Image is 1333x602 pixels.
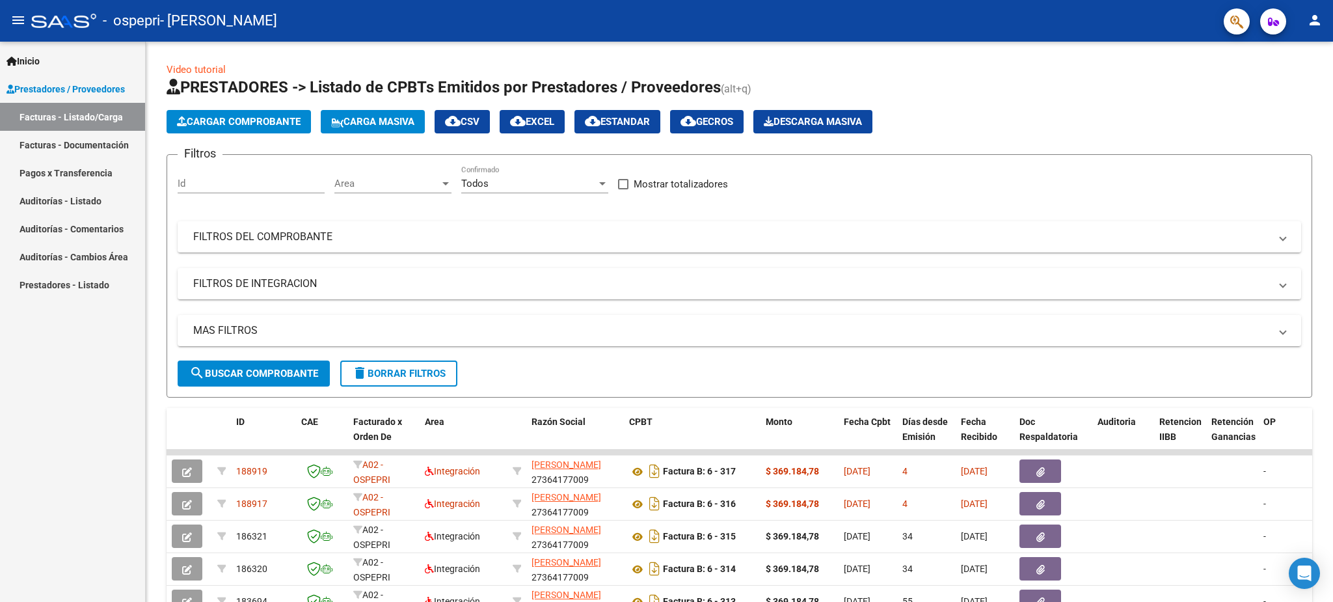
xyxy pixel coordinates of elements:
[1154,408,1206,465] datatable-header-cell: Retencion IIBB
[193,323,1270,338] mat-panel-title: MAS FILTROS
[178,268,1301,299] mat-expansion-panel-header: FILTROS DE INTEGRACION
[624,408,761,465] datatable-header-cell: CPBT
[178,315,1301,346] mat-expansion-panel-header: MAS FILTROS
[646,558,663,579] i: Descargar documento
[839,408,897,465] datatable-header-cell: Fecha Cpbt
[353,459,390,485] span: A02 - OSPEPRI
[321,110,425,133] button: Carga Masiva
[902,564,913,574] span: 34
[844,531,870,541] span: [DATE]
[956,408,1014,465] datatable-header-cell: Fecha Recibido
[526,408,624,465] datatable-header-cell: Razón Social
[1211,417,1256,442] span: Retención Ganancias
[766,417,792,427] span: Monto
[1206,408,1258,465] datatable-header-cell: Retención Ganancias
[670,110,744,133] button: Gecros
[532,490,619,517] div: 27364177009
[1263,564,1266,574] span: -
[178,361,330,387] button: Buscar Comprobante
[296,408,348,465] datatable-header-cell: CAE
[1019,417,1078,442] span: Doc Respaldatoria
[753,110,872,133] button: Descarga Masiva
[353,492,390,517] span: A02 - OSPEPRI
[1092,408,1154,465] datatable-header-cell: Auditoria
[510,113,526,129] mat-icon: cloud_download
[844,417,891,427] span: Fecha Cpbt
[766,531,819,541] strong: $ 369.184,78
[353,525,390,550] span: A02 - OSPEPRI
[844,564,870,574] span: [DATE]
[1307,12,1323,28] mat-icon: person
[236,564,267,574] span: 186320
[532,458,619,485] div: 27364177009
[902,417,948,442] span: Días desde Emisión
[574,110,660,133] button: Estandar
[902,531,913,541] span: 34
[532,555,619,582] div: 27364177009
[420,408,507,465] datatable-header-cell: Area
[348,408,420,465] datatable-header-cell: Facturado x Orden De
[532,525,601,535] span: [PERSON_NAME]
[425,564,480,574] span: Integración
[10,12,26,28] mat-icon: menu
[160,7,277,35] span: - [PERSON_NAME]
[236,499,267,509] span: 188917
[7,54,40,68] span: Inicio
[461,178,489,189] span: Todos
[766,466,819,476] strong: $ 369.184,78
[189,365,205,381] mat-icon: search
[1263,466,1266,476] span: -
[532,417,586,427] span: Razón Social
[680,116,733,128] span: Gecros
[844,499,870,509] span: [DATE]
[445,113,461,129] mat-icon: cloud_download
[236,417,245,427] span: ID
[425,466,480,476] span: Integración
[334,178,440,189] span: Area
[425,499,480,509] span: Integración
[1263,531,1266,541] span: -
[1014,408,1092,465] datatable-header-cell: Doc Respaldatoria
[167,78,721,96] span: PRESTADORES -> Listado de CPBTs Emitidos por Prestadores / Proveedores
[352,365,368,381] mat-icon: delete
[629,417,653,427] span: CPBT
[353,417,402,442] span: Facturado x Orden De
[193,230,1270,244] mat-panel-title: FILTROS DEL COMPROBANTE
[435,110,490,133] button: CSV
[532,523,619,550] div: 27364177009
[1159,417,1202,442] span: Retencion IIBB
[680,113,696,129] mat-icon: cloud_download
[445,116,479,128] span: CSV
[1263,499,1266,509] span: -
[301,417,318,427] span: CAE
[532,557,601,568] span: [PERSON_NAME]
[177,116,301,128] span: Cargar Comprobante
[663,467,736,477] strong: Factura B: 6 - 317
[425,417,444,427] span: Area
[764,116,862,128] span: Descarga Masiva
[961,531,988,541] span: [DATE]
[178,144,222,163] h3: Filtros
[167,110,311,133] button: Cargar Comprobante
[1097,417,1136,427] span: Auditoria
[1258,408,1310,465] datatable-header-cell: OP
[902,466,908,476] span: 4
[646,461,663,482] i: Descargar documento
[766,564,819,574] strong: $ 369.184,78
[897,408,956,465] datatable-header-cell: Días desde Emisión
[500,110,565,133] button: EXCEL
[352,368,446,379] span: Borrar Filtros
[231,408,296,465] datatable-header-cell: ID
[585,113,600,129] mat-icon: cloud_download
[236,466,267,476] span: 188919
[761,408,839,465] datatable-header-cell: Monto
[532,459,601,470] span: [PERSON_NAME]
[178,221,1301,253] mat-expansion-panel-header: FILTROS DEL COMPROBANTE
[189,368,318,379] span: Buscar Comprobante
[585,116,650,128] span: Estandar
[425,531,480,541] span: Integración
[961,417,997,442] span: Fecha Recibido
[663,564,736,575] strong: Factura B: 6 - 314
[753,110,872,133] app-download-masive: Descarga masiva de comprobantes (adjuntos)
[103,7,160,35] span: - ospepri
